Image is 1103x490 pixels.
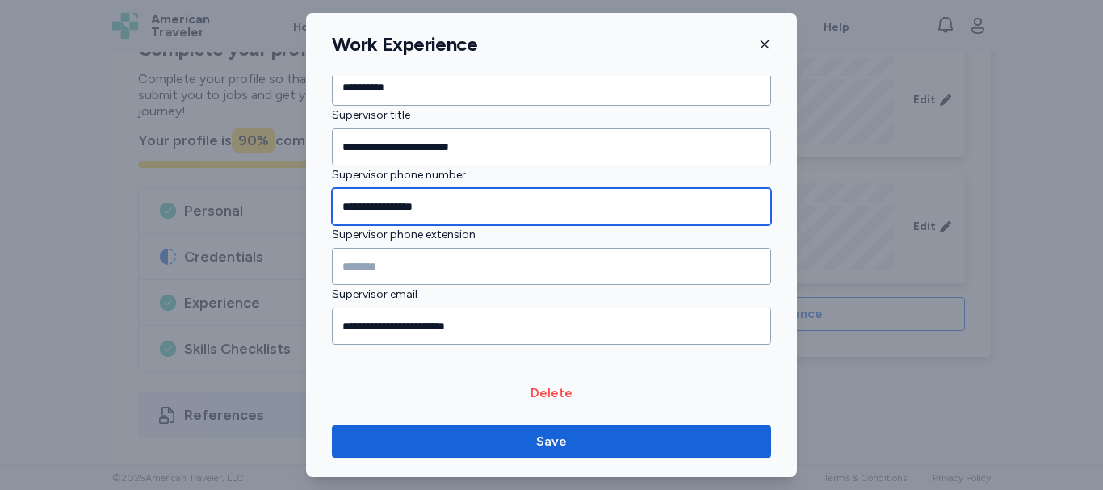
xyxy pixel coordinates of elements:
input: Supervisor phone extension [332,248,771,285]
span: Delete [531,383,572,403]
label: Supervisor phone number [332,165,771,185]
label: Supervisor email [332,285,771,304]
span: Save [536,432,567,451]
button: Save [332,425,771,458]
button: Delete [332,383,771,403]
input: Supervisor name [332,69,771,106]
label: Supervisor title [332,106,771,125]
input: Supervisor email [332,308,771,345]
h1: Work Experience [332,32,477,57]
input: Supervisor title [332,128,771,165]
label: Supervisor phone extension [332,225,771,245]
input: Supervisor phone number [332,188,771,225]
